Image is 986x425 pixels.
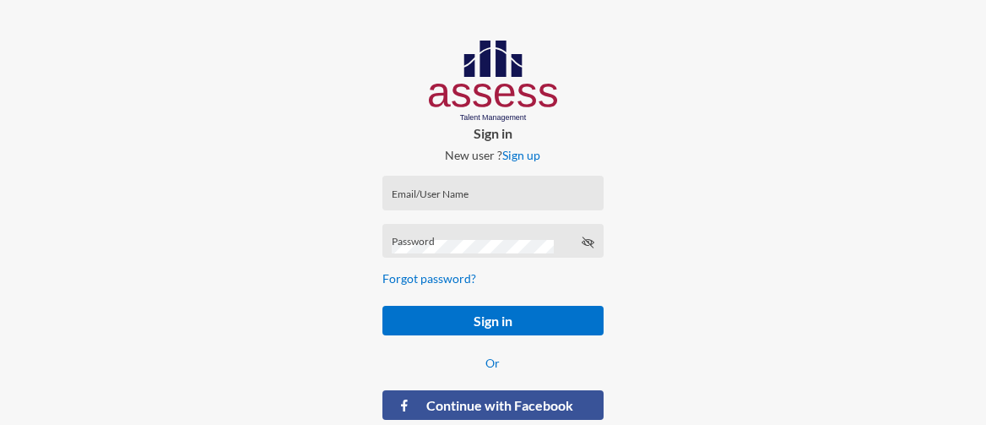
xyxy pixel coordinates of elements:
[369,148,616,162] p: New user ?
[382,271,476,286] a: Forgot password?
[369,125,616,141] p: Sign in
[382,390,603,420] button: Continue with Facebook
[382,306,603,335] button: Sign in
[429,41,558,122] img: AssessLogoo.svg
[502,148,540,162] a: Sign up
[382,356,603,370] p: Or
